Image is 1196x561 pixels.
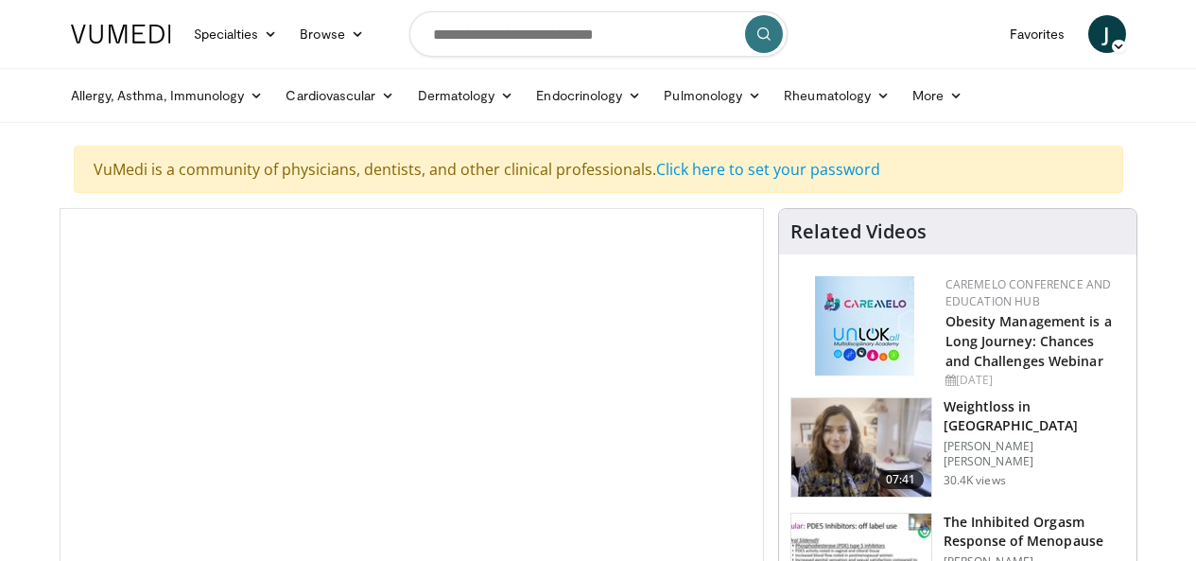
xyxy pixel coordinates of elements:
a: CaReMeLO Conference and Education Hub [945,276,1112,309]
p: [PERSON_NAME] [PERSON_NAME] [944,439,1125,469]
div: [DATE] [945,372,1121,389]
a: Browse [288,15,375,53]
span: 07:41 [878,470,924,489]
h3: The Inhibited Orgasm Response of Menopause [944,513,1125,551]
a: Endocrinology [525,77,652,114]
a: Allergy, Asthma, Immunology [60,77,275,114]
div: VuMedi is a community of physicians, dentists, and other clinical professionals. [74,146,1123,193]
h4: Related Videos [790,220,927,243]
a: J [1088,15,1126,53]
img: VuMedi Logo [71,25,171,44]
a: Click here to set your password [656,159,880,180]
input: Search topics, interventions [409,11,788,57]
a: 07:41 Weightloss in [GEOGRAPHIC_DATA] [PERSON_NAME] [PERSON_NAME] 30.4K views [790,397,1125,498]
h3: Weightloss in [GEOGRAPHIC_DATA] [944,397,1125,435]
a: Obesity Management is a Long Journey: Chances and Challenges Webinar [945,312,1112,370]
a: Dermatology [407,77,526,114]
a: Pulmonology [652,77,772,114]
a: Favorites [998,15,1077,53]
a: Rheumatology [772,77,901,114]
a: Cardiovascular [274,77,406,114]
a: More [901,77,974,114]
a: Specialties [182,15,289,53]
p: 30.4K views [944,473,1006,488]
img: 45df64a9-a6de-482c-8a90-ada250f7980c.png.150x105_q85_autocrop_double_scale_upscale_version-0.2.jpg [815,276,914,376]
img: 9983fed1-7565-45be-8934-aef1103ce6e2.150x105_q85_crop-smart_upscale.jpg [791,398,931,497]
